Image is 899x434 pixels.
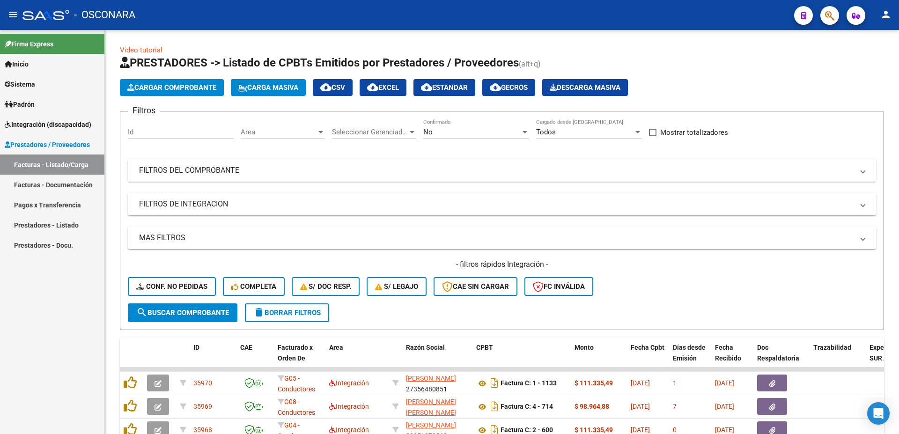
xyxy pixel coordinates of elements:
[631,426,650,434] span: [DATE]
[627,338,669,379] datatable-header-cell: Fecha Cpbt
[139,199,854,209] mat-panel-title: FILTROS DE INTEGRACION
[813,344,851,351] span: Trazabilidad
[490,83,528,92] span: Gecros
[406,397,469,416] div: 27297141843
[320,83,345,92] span: CSV
[669,338,711,379] datatable-header-cell: Días desde Emisión
[753,338,810,379] datatable-header-cell: Doc Respaldatoria
[139,233,854,243] mat-panel-title: MAS FILTROS
[476,344,493,351] span: CPBT
[542,79,628,96] app-download-masive: Descarga masiva de comprobantes (adjuntos)
[329,426,369,434] span: Integración
[575,403,609,410] strong: $ 98.964,88
[128,193,876,215] mat-expansion-panel-header: FILTROS DE INTEGRACION
[631,344,664,351] span: Fecha Cpbt
[880,9,892,20] mat-icon: person
[501,380,557,387] strong: Factura C: 1 - 1133
[367,83,399,92] span: EXCEL
[711,338,753,379] datatable-header-cell: Fecha Recibido
[313,79,353,96] button: CSV
[231,282,276,291] span: Completa
[536,128,556,136] span: Todos
[631,379,650,387] span: [DATE]
[375,282,418,291] span: S/ legajo
[120,56,519,69] span: PRESTADORES -> Listado de CPBTs Emitidos por Prestadores / Proveedores
[253,307,265,318] mat-icon: delete
[673,344,706,362] span: Días desde Emisión
[488,375,501,390] i: Descargar documento
[193,344,199,351] span: ID
[673,426,677,434] span: 0
[74,5,135,25] span: - OSCONARA
[524,277,593,296] button: FC Inválida
[715,403,734,410] span: [DATE]
[715,426,734,434] span: [DATE]
[867,402,890,425] div: Open Intercom Messenger
[406,421,456,429] span: [PERSON_NAME]
[413,79,475,96] button: Estandar
[434,277,517,296] button: CAE SIN CARGAR
[5,59,29,69] span: Inicio
[120,79,224,96] button: Cargar Comprobante
[5,79,35,89] span: Sistema
[550,83,620,92] span: Descarga Masiva
[810,338,866,379] datatable-header-cell: Trazabilidad
[715,344,741,362] span: Fecha Recibido
[542,79,628,96] button: Descarga Masiva
[402,338,472,379] datatable-header-cell: Razón Social
[241,128,317,136] span: Area
[660,127,728,138] span: Mostrar totalizadores
[490,81,501,93] mat-icon: cloud_download
[423,128,433,136] span: No
[715,379,734,387] span: [DATE]
[442,282,509,291] span: CAE SIN CARGAR
[421,81,432,93] mat-icon: cloud_download
[367,81,378,93] mat-icon: cloud_download
[575,379,613,387] strong: $ 111.335,49
[329,344,343,351] span: Area
[274,338,325,379] datatable-header-cell: Facturado x Orden De
[631,403,650,410] span: [DATE]
[292,277,360,296] button: S/ Doc Resp.
[757,344,799,362] span: Doc Respaldatoria
[136,282,207,291] span: Conf. no pedidas
[245,303,329,322] button: Borrar Filtros
[325,338,389,379] datatable-header-cell: Area
[128,259,876,270] h4: - filtros rápidos Integración -
[519,59,541,68] span: (alt+q)
[5,99,35,110] span: Padrón
[329,403,369,410] span: Integración
[236,338,274,379] datatable-header-cell: CAE
[238,83,298,92] span: Carga Masiva
[193,403,212,410] span: 35969
[231,79,306,96] button: Carga Masiva
[190,338,236,379] datatable-header-cell: ID
[253,309,321,317] span: Borrar Filtros
[136,309,229,317] span: Buscar Comprobante
[320,81,332,93] mat-icon: cloud_download
[421,83,468,92] span: Estandar
[406,344,445,351] span: Razón Social
[128,303,237,322] button: Buscar Comprobante
[240,344,252,351] span: CAE
[406,373,469,393] div: 27356480851
[5,140,90,150] span: Prestadores / Proveedores
[571,338,627,379] datatable-header-cell: Monto
[488,399,501,414] i: Descargar documento
[332,128,408,136] span: Seleccionar Gerenciador
[501,427,553,434] strong: Factura C: 2 - 600
[329,379,369,387] span: Integración
[5,39,53,49] span: Firma Express
[193,379,212,387] span: 35970
[673,379,677,387] span: 1
[360,79,406,96] button: EXCEL
[128,277,216,296] button: Conf. no pedidas
[278,398,328,427] span: G08 - Conductores [PERSON_NAME]
[278,375,315,414] span: G05 - Conductores Navales Rosario
[136,307,147,318] mat-icon: search
[673,403,677,410] span: 7
[128,227,876,249] mat-expansion-panel-header: MAS FILTROS
[223,277,285,296] button: Completa
[482,79,535,96] button: Gecros
[120,46,162,54] a: Video tutorial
